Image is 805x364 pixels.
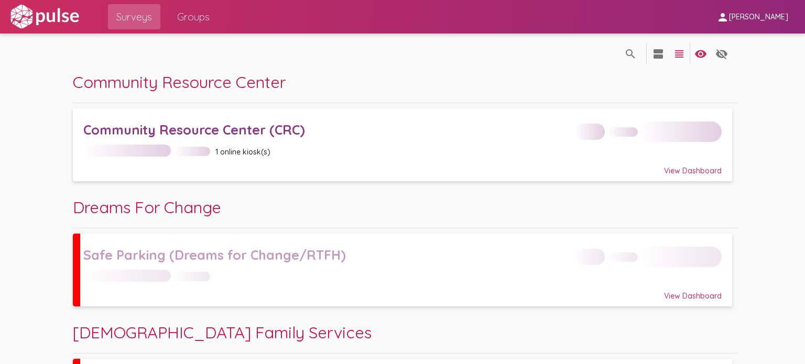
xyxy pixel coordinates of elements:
[177,7,210,26] span: Groups
[116,7,152,26] span: Surveys
[708,7,797,26] button: [PERSON_NAME]
[694,48,707,60] mat-icon: language
[669,43,690,64] button: language
[690,43,711,64] button: language
[648,43,669,64] button: language
[73,108,733,181] a: Community Resource Center (CRC)1 online kiosk(s)View Dashboard
[169,4,218,29] a: Groups
[673,48,686,60] mat-icon: language
[83,157,722,175] div: View Dashboard
[83,247,569,263] div: Safe Parking (Dreams for Change/RTFH)
[652,48,665,60] mat-icon: language
[8,4,81,30] img: white-logo.svg
[73,322,372,343] span: [DEMOGRAPHIC_DATA] Family Services
[73,197,221,217] span: Dreams For Change
[73,72,286,92] span: Community Resource Center
[73,234,733,306] a: Safe Parking (Dreams for Change/RTFH)View Dashboard
[716,11,729,24] mat-icon: person
[711,43,732,64] button: language
[83,282,722,301] div: View Dashboard
[624,48,637,60] mat-icon: language
[108,4,160,29] a: Surveys
[83,122,569,138] div: Community Resource Center (CRC)
[729,13,788,22] span: [PERSON_NAME]
[715,48,728,60] mat-icon: language
[620,43,641,64] button: language
[215,147,270,157] span: 1 online kiosk(s)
